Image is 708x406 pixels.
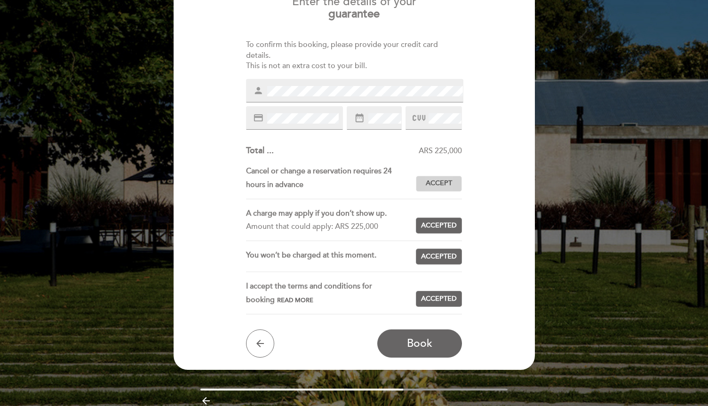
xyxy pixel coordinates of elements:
button: Accepted [416,218,462,234]
div: Amount that could apply: ARS 225,000 [246,220,408,234]
span: Accepted [421,294,457,304]
span: Total ... [246,145,274,156]
button: arrow_back [246,329,274,358]
i: date_range [354,113,365,123]
span: Accept [426,179,452,188]
div: You won’t be charged at this moment. [246,249,416,265]
button: Book [377,329,462,358]
div: Cancel or change a reservation requires 24 hours in advance [246,164,416,192]
button: Accepted [416,291,462,307]
b: guarantee [328,7,380,21]
button: Accept [416,176,462,192]
i: arrow_back [255,338,266,349]
span: Book [407,337,432,350]
div: To confirm this booking, please provide your credit card details. This is not an extra cost to yo... [246,39,462,72]
button: Accepted [416,249,462,265]
span: Read more [277,297,313,304]
div: ARS 225,000 [274,146,462,156]
i: person [253,86,263,96]
span: Accepted [421,221,457,231]
i: credit_card [253,113,263,123]
div: A charge may apply if you don’t show up. [246,207,408,220]
div: I accept the terms and conditions for booking [246,280,416,307]
span: Accepted [421,252,457,262]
